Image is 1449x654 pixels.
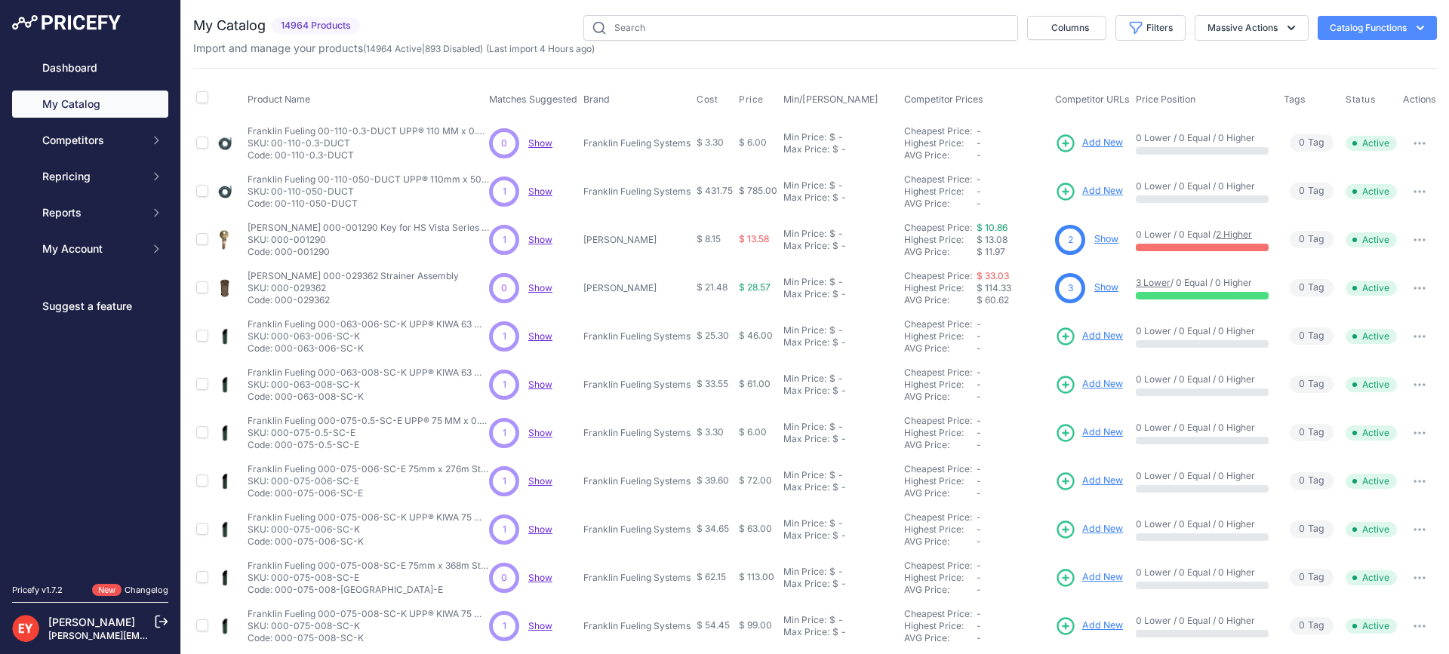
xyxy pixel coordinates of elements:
div: $ [829,421,835,433]
h2: My Catalog [193,15,266,36]
span: $ 25.30 [697,330,729,341]
p: Franklin Fueling Systems [583,427,691,439]
span: 1 [503,378,506,391]
span: Price [739,94,764,106]
div: - [838,143,846,155]
span: $ 61.00 [739,378,771,389]
a: 893 Disabled [425,43,480,54]
span: Competitor Prices [904,94,983,105]
a: Show [528,186,552,197]
div: Min Price: [783,421,826,433]
p: Code: 000-063-008-SC-K [248,391,489,403]
span: - [977,475,981,487]
p: Franklin Fueling Systems [583,330,691,342]
span: 0 [1299,474,1305,488]
p: 0 Lower / 0 Equal / 0 Higher [1136,422,1269,434]
span: 1 [503,523,506,536]
a: Add New [1055,616,1123,637]
div: $ [832,385,838,397]
span: Add New [1082,329,1123,343]
span: Active [1346,522,1397,537]
button: Price [739,94,767,106]
span: $ 6.00 [739,426,767,438]
a: Cheapest Price: [904,270,972,281]
span: - [977,439,981,450]
span: ( | ) [363,43,483,54]
nav: Sidebar [12,54,168,566]
p: SKU: 000-075-006-SC-E [248,475,489,487]
button: Reports [12,199,168,226]
span: - [977,415,981,426]
p: Code: 000-029362 [248,294,459,306]
div: - [838,240,846,252]
span: - [977,342,981,354]
span: (Last import 4 Hours ago) [486,43,595,54]
span: - [977,125,981,137]
span: Product Name [248,94,310,105]
a: 14964 Active [366,43,422,54]
button: Massive Actions [1195,15,1309,41]
div: AVG Price: [904,487,977,499]
p: Code: 000-075-0.5-SC-E [248,439,489,451]
p: 0 Lower / 0 Equal / [1136,229,1269,241]
a: Cheapest Price: [904,125,972,137]
p: 0 Lower / 0 Equal / 0 Higher [1136,470,1269,482]
span: 0 [1299,136,1305,150]
span: $ 785.00 [739,185,777,196]
a: [PERSON_NAME] [48,616,135,628]
div: AVG Price: [904,149,977,161]
span: 0 [501,281,507,295]
div: - [835,324,843,336]
a: Cheapest Price: [904,415,972,426]
span: 1 [503,474,506,488]
a: Add New [1055,374,1123,395]
div: - [835,421,843,433]
div: $ 11.97 [977,246,1049,258]
div: Highest Price: [904,524,977,536]
p: [PERSON_NAME] 000-001290 Key for HS Vista Series Fuel Dispensers [248,222,489,234]
div: Highest Price: [904,330,977,342]
div: $ 60.62 [977,294,1049,306]
div: AVG Price: [904,198,977,210]
a: $ 33.03 [977,270,1009,281]
span: $ 28.57 [739,281,771,293]
span: Active [1346,377,1397,392]
a: Cheapest Price: [904,318,972,330]
a: Cheapest Price: [904,511,972,523]
div: Max Price: [783,336,829,348]
div: $ [832,433,838,445]
span: 0 [1299,377,1305,391]
div: Max Price: [783,385,829,397]
a: Show [528,137,552,149]
span: Tag [1290,376,1334,393]
span: - [977,149,981,161]
span: $ 13.58 [739,233,769,244]
span: - [977,379,981,390]
span: Price Position [1136,94,1195,105]
span: $ 8.15 [697,233,721,244]
span: Active [1346,474,1397,489]
p: SKU: 000-075-0.5-SC-E [248,427,489,439]
span: $ 46.00 [739,330,773,341]
span: $ 63.00 [739,523,772,534]
div: AVG Price: [904,439,977,451]
p: Code: 000-075-006-SC-K [248,536,489,548]
a: Show [528,379,552,390]
p: [PERSON_NAME] [583,282,691,294]
span: Show [528,572,552,583]
span: Add New [1082,522,1123,536]
p: SKU: 000-063-008-SC-K [248,379,489,391]
span: - [977,367,981,378]
span: Add New [1082,136,1123,150]
div: $ [832,240,838,252]
a: Changelog [125,585,168,595]
div: $ [829,276,835,288]
button: My Account [12,235,168,263]
span: - [977,137,981,149]
span: 1 [503,330,506,343]
span: Show [528,330,552,342]
button: Filters [1115,15,1186,41]
a: Add New [1055,471,1123,492]
span: Add New [1082,377,1123,391]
